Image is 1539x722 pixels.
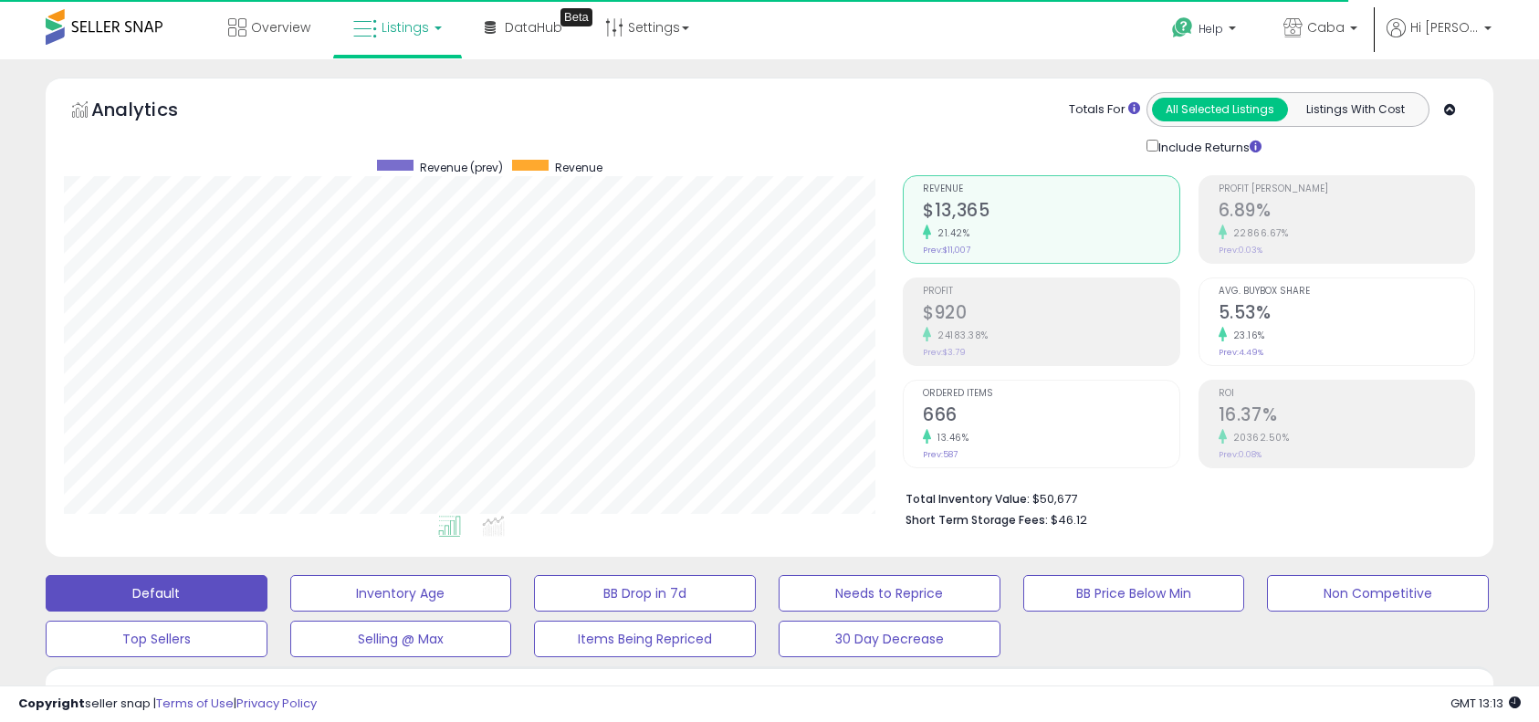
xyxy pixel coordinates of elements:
[779,575,1000,612] button: Needs to Reprice
[91,97,214,127] h5: Analytics
[534,575,756,612] button: BB Drop in 7d
[931,329,989,342] small: 24183.38%
[923,200,1178,225] h2: $13,365
[382,18,429,37] span: Listings
[555,160,602,175] span: Revenue
[1387,18,1492,59] a: Hi [PERSON_NAME]
[1219,302,1474,327] h2: 5.53%
[923,389,1178,399] span: Ordered Items
[1051,511,1087,528] span: $46.12
[156,695,234,712] a: Terms of Use
[1133,136,1283,157] div: Include Returns
[1450,695,1521,712] span: 2025-08-18 13:13 GMT
[1219,287,1474,297] span: Avg. Buybox Share
[1252,682,1492,699] p: Listing States:
[923,404,1178,429] h2: 666
[1227,431,1290,445] small: 20362.50%
[923,245,970,256] small: Prev: $11,007
[534,621,756,657] button: Items Being Repriced
[46,621,267,657] button: Top Sellers
[931,226,969,240] small: 21.42%
[906,512,1048,528] b: Short Term Storage Fees:
[18,696,317,713] div: seller snap | |
[1219,184,1474,194] span: Profit [PERSON_NAME]
[236,695,317,712] a: Privacy Policy
[505,18,562,37] span: DataHub
[1267,575,1489,612] button: Non Competitive
[923,287,1178,297] span: Profit
[290,575,512,612] button: Inventory Age
[1227,226,1289,240] small: 22866.67%
[1219,347,1263,358] small: Prev: 4.49%
[923,184,1178,194] span: Revenue
[1219,389,1474,399] span: ROI
[290,621,512,657] button: Selling @ Max
[18,695,85,712] strong: Copyright
[906,487,1461,508] li: $50,677
[779,621,1000,657] button: 30 Day Decrease
[251,18,310,37] span: Overview
[1152,98,1288,121] button: All Selected Listings
[1157,3,1254,59] a: Help
[1287,98,1423,121] button: Listings With Cost
[1307,18,1345,37] span: Caba
[420,160,503,175] span: Revenue (prev)
[923,449,958,460] small: Prev: 587
[46,575,267,612] button: Default
[1219,404,1474,429] h2: 16.37%
[1219,449,1262,460] small: Prev: 0.08%
[1410,18,1479,37] span: Hi [PERSON_NAME]
[923,347,966,358] small: Prev: $3.79
[1227,329,1265,342] small: 23.16%
[1171,16,1194,39] i: Get Help
[1023,575,1245,612] button: BB Price Below Min
[1219,245,1262,256] small: Prev: 0.03%
[923,302,1178,327] h2: $920
[560,8,592,26] div: Tooltip anchor
[906,491,1030,507] b: Total Inventory Value:
[931,431,968,445] small: 13.46%
[1069,101,1140,119] div: Totals For
[1199,21,1223,37] span: Help
[1219,200,1474,225] h2: 6.89%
